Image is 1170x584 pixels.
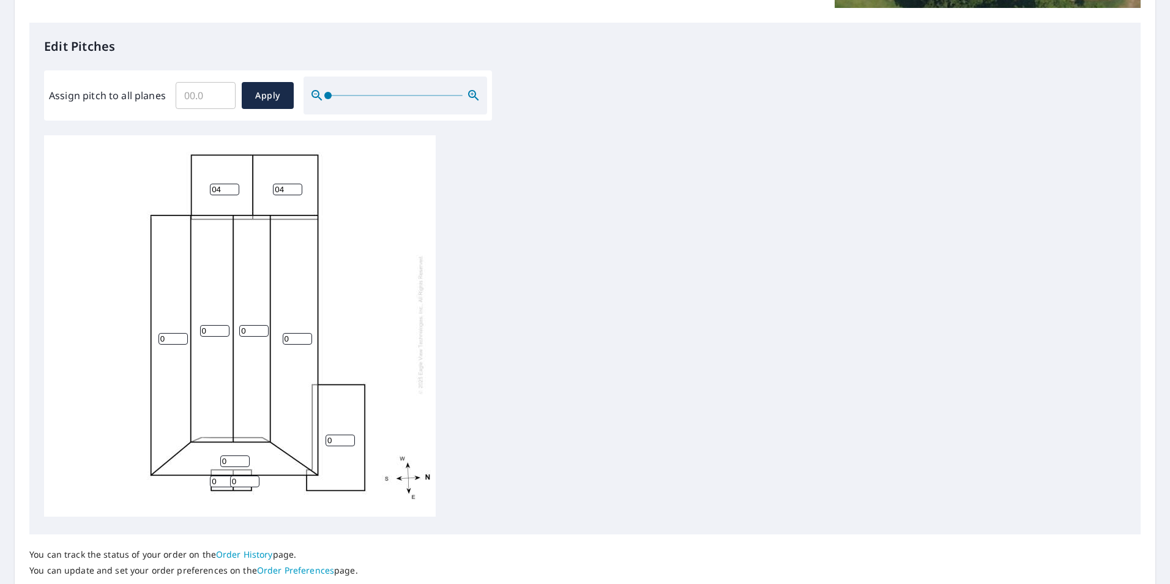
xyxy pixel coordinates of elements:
[216,548,273,560] a: Order History
[176,78,236,113] input: 00.0
[49,88,166,103] label: Assign pitch to all planes
[252,88,284,103] span: Apply
[44,37,1126,56] p: Edit Pitches
[257,564,334,576] a: Order Preferences
[29,549,358,560] p: You can track the status of your order on the page.
[29,565,358,576] p: You can update and set your order preferences on the page.
[242,82,294,109] button: Apply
